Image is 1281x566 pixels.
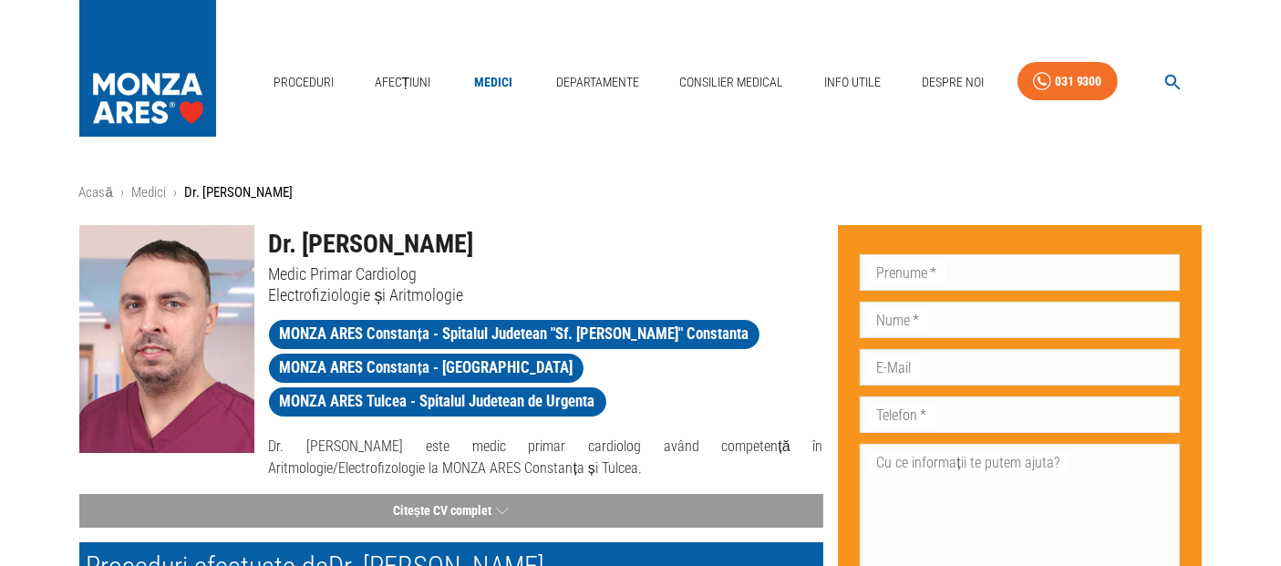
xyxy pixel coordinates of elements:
li: › [120,182,124,203]
button: Citește CV complet [79,494,823,528]
a: Medici [464,64,522,101]
a: Proceduri [266,64,341,101]
span: MONZA ARES Tulcea - Spitalul Judetean de Urgenta [269,390,606,413]
a: MONZA ARES Tulcea - Spitalul Judetean de Urgenta [269,387,606,417]
h1: Dr. [PERSON_NAME] [269,225,823,263]
p: Medic Primar Cardiolog [269,263,823,284]
a: Despre Noi [914,64,991,101]
img: Dr. George Răzvan Maxim [79,225,254,453]
span: MONZA ARES Constanța - Spitalul Judetean "Sf. [PERSON_NAME]" Constanta [269,323,760,345]
a: MONZA ARES Constanța - [GEOGRAPHIC_DATA] [269,354,584,383]
a: Medici [131,184,166,201]
a: 031 9300 [1018,62,1118,101]
a: Acasă [79,184,113,201]
p: Dr. [PERSON_NAME] [184,182,293,203]
p: Dr. [PERSON_NAME] este medic primar cardiolog având competență în Aritmologie/Electrofizologie la... [269,436,823,479]
div: 031 9300 [1055,70,1102,93]
li: › [173,182,177,203]
p: Electrofiziologie și Aritmologie [269,284,823,305]
a: Info Utile [817,64,888,101]
a: Departamente [549,64,646,101]
a: Consilier Medical [672,64,790,101]
a: Afecțiuni [367,64,439,101]
a: MONZA ARES Constanța - Spitalul Judetean "Sf. [PERSON_NAME]" Constanta [269,320,760,349]
span: MONZA ARES Constanța - [GEOGRAPHIC_DATA] [269,356,584,379]
nav: breadcrumb [79,182,1203,203]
